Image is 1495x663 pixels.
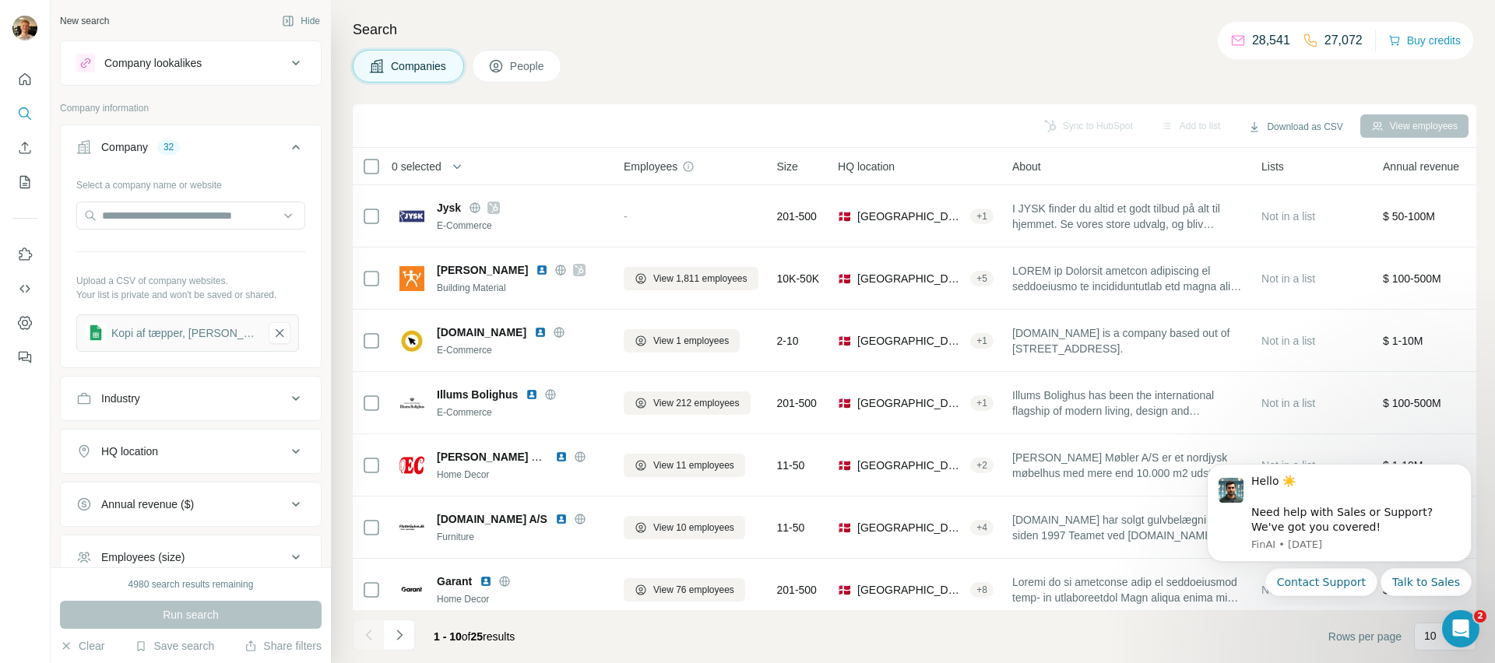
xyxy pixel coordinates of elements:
[437,219,605,233] div: E-Commerce
[777,209,817,224] span: 201-500
[1474,610,1486,623] span: 2
[1383,335,1423,347] span: $ 1-10M
[437,324,526,340] span: [DOMAIN_NAME]
[480,575,492,588] img: LinkedIn logo
[1012,388,1243,419] span: Illums Bolighus has been the international flagship of modern living, design and furnishings for ...
[12,134,37,162] button: Enrich CSV
[399,515,424,540] img: Logo of flottegulve.dk A/S
[838,582,851,598] span: 🇩🇰
[1383,397,1441,409] span: $ 100-500M
[857,458,964,473] span: [GEOGRAPHIC_DATA], [GEOGRAPHIC_DATA]
[437,405,605,419] div: E-Commerce
[526,388,538,401] img: LinkedIn logo
[1383,159,1459,174] span: Annual revenue
[536,264,548,276] img: LinkedIn logo
[510,58,546,74] span: People
[1383,210,1435,223] span: $ 50-100M
[970,272,994,286] div: + 5
[777,458,805,473] span: 11-50
[399,204,424,229] img: Logo of Jysk
[1261,210,1315,223] span: Not in a list
[1328,629,1402,644] span: Rows per page
[76,288,305,302] p: Your list is private and won't be saved or shared.
[1261,159,1284,174] span: Lists
[12,16,37,40] img: Avatar
[471,630,484,643] span: 25
[1012,263,1243,294] span: LOREM ip Dolorsit ametcon adipiscing el seddoeiusmo te incididuntutlab etd magna ali 49 enimadmin...
[12,240,37,268] button: Use Surfe on LinkedIn
[653,458,734,472] span: View 11 employees
[462,630,471,643] span: of
[838,520,851,535] span: 🇩🇰
[434,630,515,643] span: results
[437,592,605,606] div: Home Decor
[60,14,109,28] div: New search
[12,65,37,93] button: Quick start
[384,619,415,651] button: Navigate to next page
[1324,31,1363,50] p: 27,072
[101,139,148,155] div: Company
[1012,201,1243,232] span: I JYSK finder du altid et godt tilbud på alt til hjemmet. Se vores store udvalg, og bliv inspirer...
[1424,628,1437,644] p: 10
[61,538,321,576] button: Employees (size)
[101,549,185,565] div: Employees (size)
[1237,115,1353,139] button: Download as CSV
[437,281,605,295] div: Building Material
[970,521,994,535] div: + 4
[1261,272,1315,285] span: Not in a list
[271,9,331,33] button: Hide
[12,168,37,196] button: My lists
[353,19,1476,40] h4: Search
[624,329,740,353] button: View 1 employees
[838,333,851,349] span: 🇩🇰
[653,396,740,410] span: View 212 employees
[101,444,158,459] div: HQ location
[624,578,745,602] button: View 76 employees
[437,574,472,589] span: Garant
[970,396,994,410] div: + 1
[399,328,424,353] img: Logo of gulvlageret.dk
[12,309,37,337] button: Dashboard
[399,391,424,416] img: Logo of Illums Bolighus
[437,343,605,357] div: E-Commerce
[838,271,851,286] span: 🇩🇰
[437,511,547,527] span: [DOMAIN_NAME] A/S
[857,271,964,286] span: [GEOGRAPHIC_DATA], [GEOGRAPHIC_DATA]
[653,272,747,286] span: View 1,811 employees
[434,630,462,643] span: 1 - 10
[838,209,851,224] span: 🇩🇰
[437,200,461,216] span: Jysk
[60,101,322,115] p: Company information
[61,44,321,82] button: Company lookalikes
[555,513,568,525] img: LinkedIn logo
[777,333,799,349] span: 2-10
[555,451,568,463] img: LinkedIn logo
[857,520,964,535] span: [GEOGRAPHIC_DATA], [GEOGRAPHIC_DATA]|Ikast-Brande
[135,638,214,654] button: Save search
[534,326,547,339] img: LinkedIn logo
[437,451,567,463] span: [PERSON_NAME] Møbler
[61,128,321,172] button: Company32
[1012,574,1243,605] span: Loremi do si ametconse adip el seddoeiusmod temp- in utlaboreetdol Magn aliqua enima mi veni qu n...
[653,521,734,535] span: View 10 employees
[399,266,424,291] img: Logo of Stark
[970,334,994,348] div: + 1
[1012,450,1243,481] span: [PERSON_NAME] Møbler A/S er et nordjysk møbelhus med mere end 10.000 m2 udstilling og over 40 ans...
[392,159,441,174] span: 0 selected
[12,343,37,371] button: Feedback
[12,275,37,303] button: Use Surfe API
[104,55,202,71] div: Company lookalikes
[838,458,851,473] span: 🇩🇰
[399,577,424,602] img: Logo of Garant
[399,453,424,478] img: Logo of Erling Christensen Møbler
[624,159,677,174] span: Employees
[85,322,107,344] img: gsheets icon
[1261,335,1315,347] span: Not in a list
[970,209,994,223] div: + 1
[391,58,448,74] span: Companies
[111,325,258,341] div: Kopi af tæpper, [PERSON_NAME] [PERSON_NAME] - Ark1 (2)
